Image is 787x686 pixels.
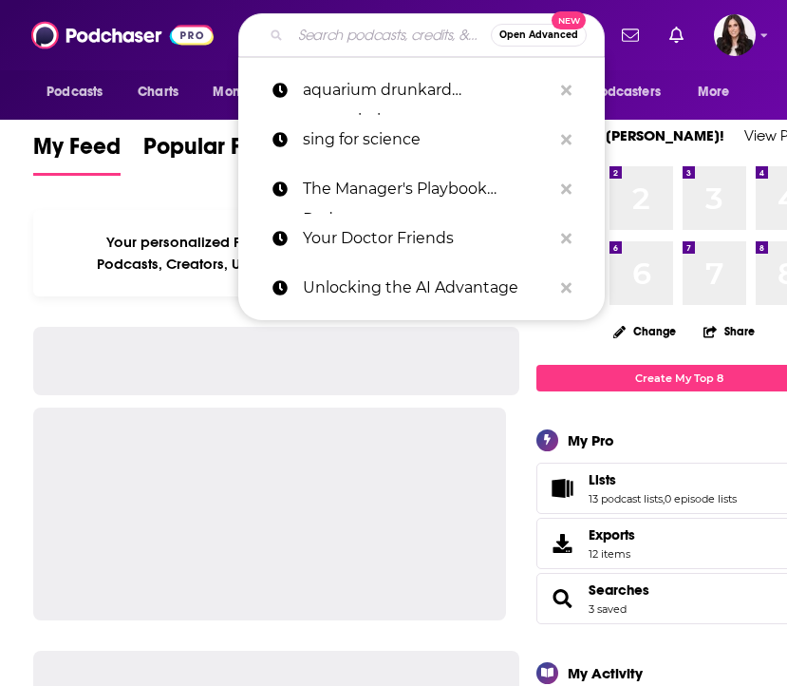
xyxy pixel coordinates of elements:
[570,79,661,105] span: For Podcasters
[552,11,586,29] span: New
[33,210,506,296] div: Your personalized Feed is curated based on the Podcasts, Creators, Users, and Lists that you Follow.
[589,526,635,543] span: Exports
[199,74,305,110] button: open menu
[138,79,178,105] span: Charts
[589,602,627,616] a: 3 saved
[303,115,552,164] p: sing for science
[238,66,605,115] a: aquarium drunkard transmissions
[536,126,724,144] a: Welcome [PERSON_NAME]!
[303,164,552,214] p: The Manager's Playbook Podcast
[33,132,121,172] span: My Feed
[557,74,688,110] button: open menu
[33,132,121,176] a: My Feed
[568,664,643,682] div: My Activity
[714,14,756,56] button: Show profile menu
[238,164,605,214] a: The Manager's Playbook Podcast
[491,24,587,47] button: Open AdvancedNew
[303,214,552,263] p: Your Doctor Friends
[303,263,552,313] p: Unlocking the AI Advantage
[238,13,605,57] div: Search podcasts, credits, & more...
[662,19,691,51] a: Show notifications dropdown
[143,132,282,176] a: Popular Feed
[698,79,730,105] span: More
[589,471,616,488] span: Lists
[47,79,103,105] span: Podcasts
[714,14,756,56] img: User Profile
[238,263,605,313] a: Unlocking the AI Advantage
[499,30,578,40] span: Open Advanced
[589,547,635,561] span: 12 items
[714,14,756,56] span: Logged in as RebeccaShapiro
[213,79,280,105] span: Monitoring
[31,17,214,53] img: Podchaser - Follow, Share and Rate Podcasts
[143,132,282,172] span: Popular Feed
[665,492,737,505] a: 0 episode lists
[290,20,491,50] input: Search podcasts, credits, & more...
[703,313,756,350] button: Share
[602,319,687,343] button: Change
[543,475,581,502] a: Lists
[125,74,190,110] a: Charts
[614,19,646,51] a: Show notifications dropdown
[684,74,754,110] button: open menu
[543,585,581,612] a: Searches
[303,66,552,115] p: aquarium drunkard transmissions
[589,581,649,599] a: Searches
[663,492,665,505] span: ,
[543,530,581,557] span: Exports
[33,74,127,110] button: open menu
[568,431,614,449] div: My Pro
[238,214,605,263] a: Your Doctor Friends
[589,492,663,505] a: 13 podcast lists
[589,471,737,488] a: Lists
[238,115,605,164] a: sing for science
